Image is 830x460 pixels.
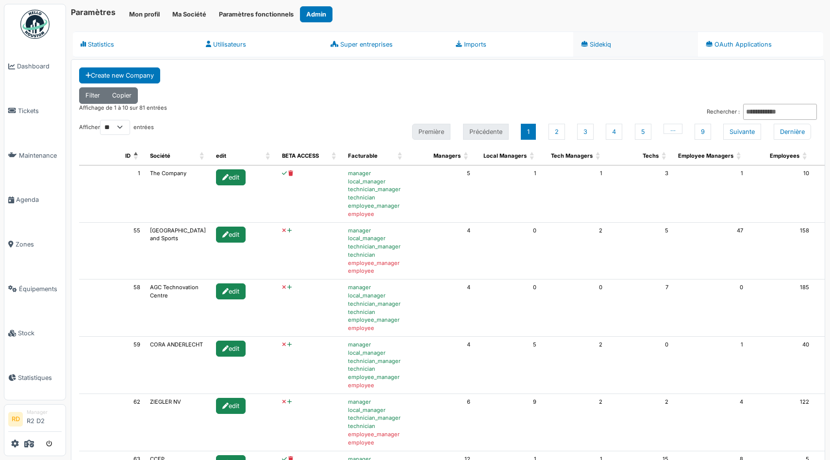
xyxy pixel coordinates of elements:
[541,165,607,223] td: 1
[770,152,799,159] span: translation missing: fr.user.employees
[213,6,300,22] a: Paramètres fonctionnels
[673,279,748,337] td: 0
[695,124,711,140] button: 9
[748,337,814,394] td: 40
[16,195,62,204] span: Agenda
[606,124,622,140] button: 4
[673,165,748,223] td: 1
[405,121,817,143] nav: pagination
[348,210,404,218] div: employee
[541,223,607,280] td: 2
[475,337,541,394] td: 5
[664,124,682,134] button: …
[475,394,541,451] td: 9
[79,104,167,120] div: Affichage de 1 à 10 sur 81 entrées
[802,147,808,165] span: Employees: Activate to sort
[79,165,145,223] td: 1
[16,240,62,249] span: Zones
[125,152,131,159] span: ID
[17,62,62,71] span: Dashboard
[748,394,814,451] td: 122
[607,223,673,280] td: 5
[348,292,404,300] div: local_manager
[673,394,748,451] td: 4
[18,106,62,115] span: Tickets
[18,373,62,382] span: Statistiques
[643,152,659,159] span: translation missing: fr.user.techs
[521,124,536,140] button: 1
[348,178,404,186] div: local_manager
[748,165,814,223] td: 10
[216,227,246,243] div: edit
[145,165,211,223] td: The Company
[133,147,139,165] span: ID: Activate to invert sorting
[475,223,541,280] td: 0
[79,87,106,103] button: Filter
[166,6,213,22] button: Ma Société
[79,67,160,83] a: Create new Company
[348,234,404,243] div: local_manager
[409,165,475,223] td: 5
[332,147,337,165] span: BETA ACCESS: Activate to sort
[266,147,271,165] span: edit: Activate to sort
[123,6,166,22] button: Mon profil
[596,147,601,165] span: Tech Managers: Activate to sort
[79,279,145,337] td: 58
[216,345,248,352] a: edit
[464,147,469,165] span: Managers: Activate to sort
[79,394,145,451] td: 62
[348,430,404,439] div: employee_manager
[4,222,66,267] a: Zones
[348,259,404,267] div: employee_manager
[348,439,404,447] div: employee
[348,300,404,308] div: technician_manager
[541,337,607,394] td: 2
[150,152,170,159] span: Société
[106,87,138,103] button: Copier
[100,120,130,135] select: Afficherentrées
[662,147,667,165] span: Techs: Activate to sort
[19,151,62,160] span: Maintenance
[577,124,594,140] button: 3
[8,409,62,432] a: RD ManagerR2 D2
[448,32,573,57] a: Imports
[4,178,66,222] a: Agenda
[145,279,211,337] td: AGC Technovation Centre
[348,381,404,390] div: employee
[409,394,475,451] td: 6
[483,152,527,159] span: translation missing: fr.user.local_managers
[548,124,565,140] button: 2
[348,316,404,324] div: employee_manager
[216,398,246,414] div: edit
[348,349,404,357] div: local_manager
[607,165,673,223] td: 3
[348,324,404,332] div: employee
[348,414,404,422] div: technician_manager
[551,152,593,159] span: translation missing: fr.user.tech_managers
[323,32,448,57] a: Super entreprises
[348,152,378,159] span: Facturable
[4,44,66,89] a: Dashboard
[635,124,651,140] button: 5
[348,169,404,178] div: manager
[348,267,404,275] div: employee
[145,337,211,394] td: CORA ANDERLECHT
[4,266,66,311] a: Équipements
[27,409,62,416] div: Manager
[79,120,154,135] label: Afficher entrées
[475,279,541,337] td: 0
[216,152,226,159] span: edit
[678,152,733,159] span: translation missing: fr.user.employee_managers
[79,337,145,394] td: 59
[348,357,404,365] div: technician_manager
[300,6,332,22] button: Admin
[607,394,673,451] td: 2
[348,283,404,292] div: manager
[698,32,823,57] a: OAuth Applications
[348,194,404,202] div: technician
[216,288,248,295] a: edit
[774,124,811,140] button: Last
[18,329,62,338] span: Stock
[85,92,100,99] span: Filter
